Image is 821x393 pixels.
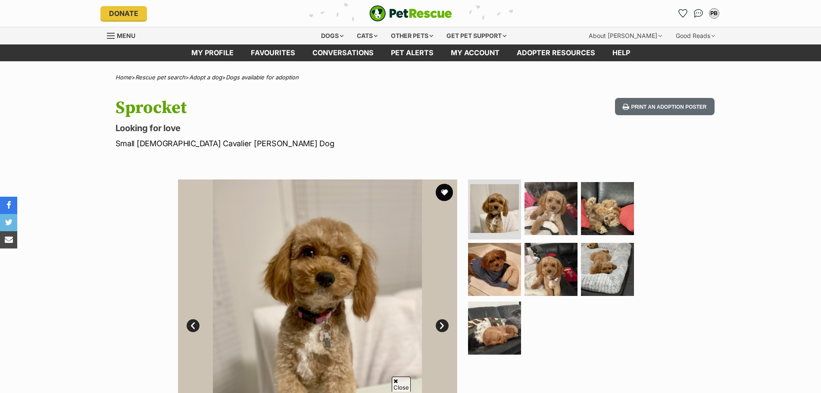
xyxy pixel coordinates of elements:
div: About [PERSON_NAME] [583,27,668,44]
img: Photo of Sprocket [468,302,521,355]
div: Dogs [315,27,350,44]
a: Conversations [692,6,705,20]
img: Photo of Sprocket [524,182,578,235]
button: My account [707,6,721,20]
span: Close [392,377,411,392]
div: Cats [351,27,384,44]
a: Menu [107,27,141,43]
h1: Sprocket [116,98,480,118]
a: PetRescue [369,5,452,22]
a: Dogs available for adoption [226,74,299,81]
img: Photo of Sprocket [581,182,634,235]
a: Help [604,44,639,61]
img: Photo of Sprocket [581,243,634,296]
button: Print an adoption poster [615,98,714,116]
p: Small [DEMOGRAPHIC_DATA] Cavalier [PERSON_NAME] Dog [116,138,480,149]
a: Pet alerts [382,44,442,61]
div: PB [710,9,718,18]
div: Get pet support [440,27,512,44]
img: Photo of Sprocket [470,184,519,233]
a: conversations [304,44,382,61]
a: Adopter resources [508,44,604,61]
a: My profile [183,44,242,61]
a: Favourites [676,6,690,20]
span: Menu [117,32,135,39]
a: Donate [100,6,147,21]
p: Looking for love [116,122,480,134]
a: My account [442,44,508,61]
a: Favourites [242,44,304,61]
div: Good Reads [670,27,721,44]
img: Photo of Sprocket [468,243,521,296]
div: Other pets [385,27,439,44]
img: logo-e224e6f780fb5917bec1dbf3a21bbac754714ae5b6737aabdf751b685950b380.svg [369,5,452,22]
a: Rescue pet search [135,74,185,81]
a: Next [436,319,449,332]
a: Home [116,74,131,81]
a: Adopt a dog [189,74,222,81]
button: favourite [436,184,453,201]
img: Photo of Sprocket [524,243,578,296]
ul: Account quick links [676,6,721,20]
a: Prev [187,319,200,332]
img: chat-41dd97257d64d25036548639549fe6c8038ab92f7586957e7f3b1b290dea8141.svg [694,9,703,18]
div: > > > [94,74,727,81]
